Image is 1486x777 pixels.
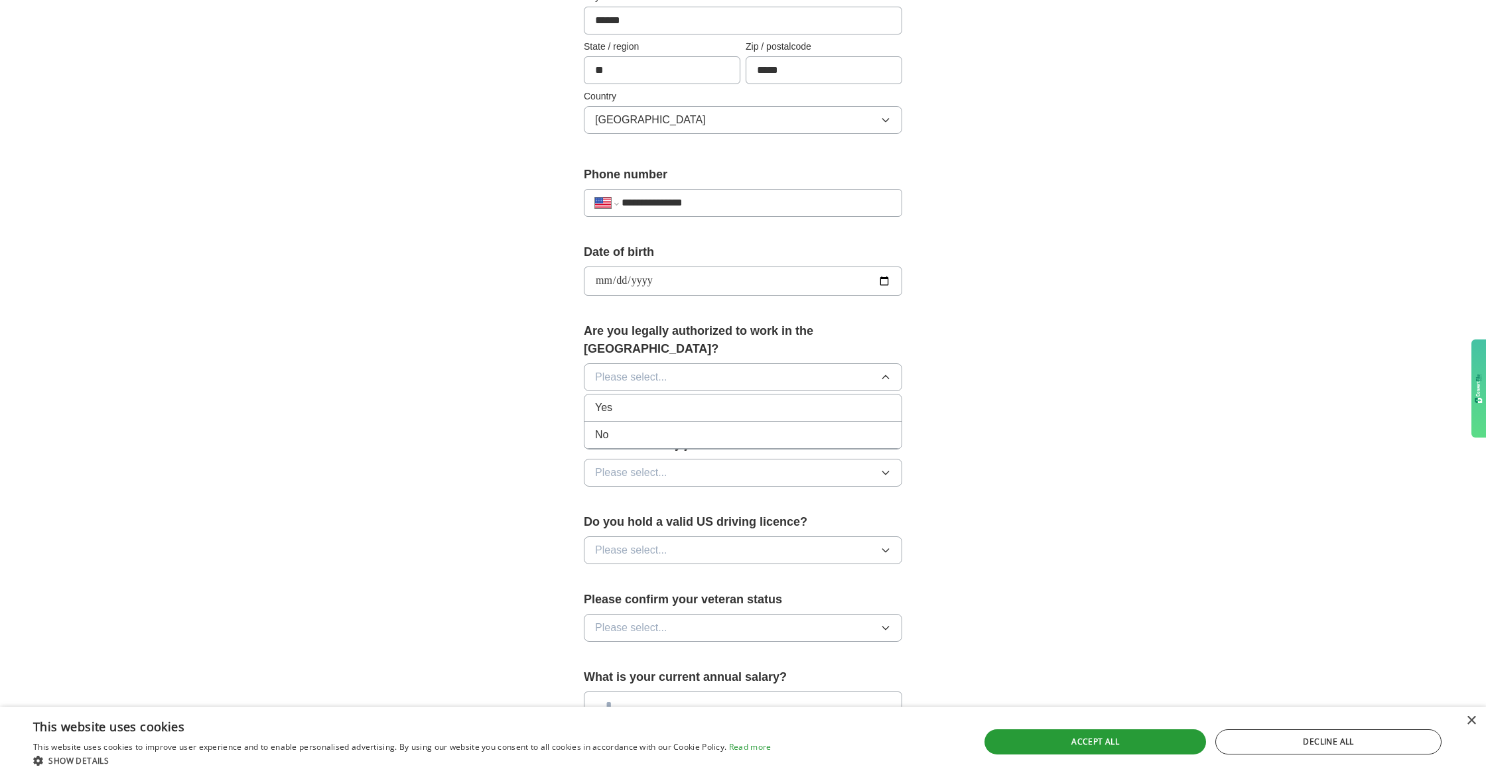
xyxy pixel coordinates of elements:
button: Please select... [584,363,902,391]
div: Close [1466,716,1476,726]
span: No [595,427,608,443]
span: Please select... [595,542,667,558]
span: [GEOGRAPHIC_DATA] [595,112,706,128]
button: Please select... [584,536,902,564]
a: Read more, opens a new window [729,741,772,752]
img: gdzwAHDJa65OwAAAABJRU5ErkJggg== [1475,374,1483,403]
button: Please select... [584,614,902,642]
label: Date of birth [584,243,902,261]
div: Decline all [1215,729,1442,754]
span: This website uses cookies to improve user experience and to enable personalised advertising. By u... [33,741,726,752]
label: State / region [584,40,740,54]
span: Please select... [595,369,667,385]
button: [GEOGRAPHIC_DATA] [584,106,902,134]
label: Zip / postalcode [746,40,902,54]
span: Please select... [595,465,667,481]
label: Do you hold a valid US driving licence? [584,513,902,531]
span: Please select... [595,620,667,636]
div: Show details [33,754,771,767]
label: Are you legally authorized to work in the [GEOGRAPHIC_DATA]? [584,322,902,358]
div: Accept all [984,729,1206,754]
label: Phone number [584,166,902,184]
label: Country [584,90,902,103]
span: Show details [48,755,109,766]
label: What is your current annual salary? [584,668,902,686]
label: Please confirm your veteran status [584,591,902,609]
div: This website uses cookies [33,715,738,735]
span: Yes [595,400,612,416]
button: Please select... [584,459,902,487]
